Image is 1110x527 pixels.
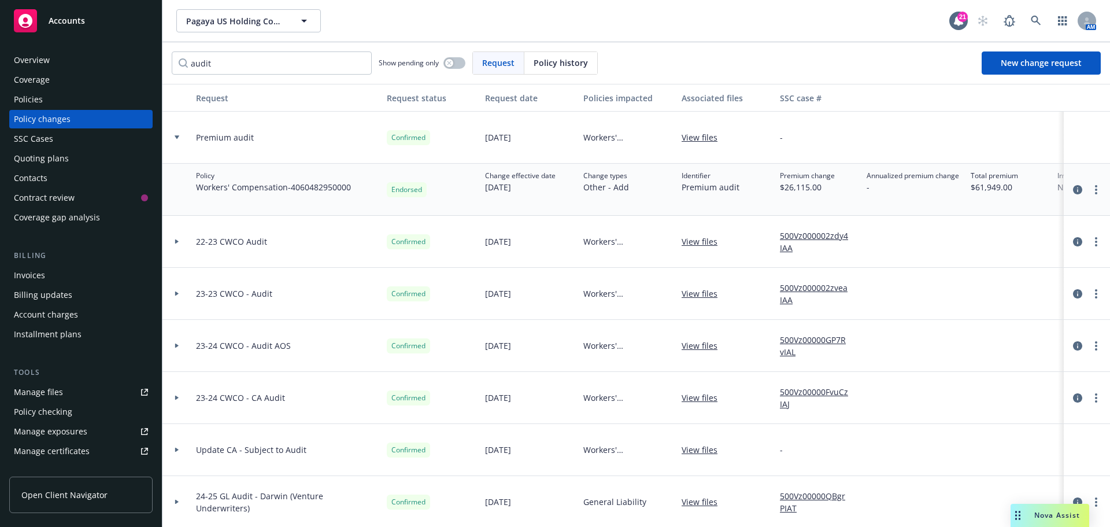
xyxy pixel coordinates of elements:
span: Workers' Compensation - [GEOGRAPHIC_DATA] [583,392,672,404]
span: Confirmed [391,497,425,507]
button: Request status [382,84,480,112]
span: Premium audit [682,181,739,193]
span: Policy [196,171,351,181]
span: Request [482,57,515,69]
a: New change request [982,51,1101,75]
div: Toggle Row Expanded [162,216,191,268]
a: 500Vz000002zveaIAA [780,282,857,306]
a: Policy changes [9,110,153,128]
span: Premium change [780,171,835,181]
div: Account charges [14,305,78,324]
span: Pagaya US Holding Company LLC [186,15,286,27]
a: View files [682,235,727,248]
div: Contract review [14,189,75,207]
a: View files [682,496,727,508]
button: Nova Assist [1011,504,1089,527]
div: Toggle Row Expanded [162,164,191,216]
span: 22-23 CWCO Audit [196,235,267,248]
a: Manage files [9,383,153,401]
div: Manage exposures [14,422,87,441]
span: Workers' Compensation - AOS [583,340,672,352]
span: [DATE] [485,340,511,352]
div: Drag to move [1011,504,1025,527]
div: Associated files [682,92,771,104]
div: Overview [14,51,50,69]
span: Confirmed [391,289,425,299]
a: View files [682,131,727,143]
a: Manage certificates [9,442,153,460]
span: General Liability [583,496,646,508]
a: View files [682,340,727,352]
a: Quoting plans [9,149,153,168]
span: 24-25 GL Audit - Darwin (Venture Underwriters) [196,490,378,514]
div: SSC Cases [14,130,53,148]
a: circleInformation [1071,235,1085,249]
a: circleInformation [1071,287,1085,301]
span: Policy history [534,57,588,69]
a: View files [682,444,727,456]
a: Switch app [1051,9,1074,32]
span: [DATE] [485,131,511,143]
span: Not invoiced [1057,181,1106,193]
div: SSC case # [780,92,857,104]
span: Invoiced [1057,171,1106,181]
span: Update CA - Subject to Audit [196,444,306,456]
a: circleInformation [1071,339,1085,353]
span: Other - Add [583,181,629,193]
span: Open Client Navigator [21,489,108,501]
span: Accounts [49,16,85,25]
span: - [867,181,959,193]
a: Policy checking [9,403,153,421]
button: SSC case # [775,84,862,112]
a: more [1089,235,1103,249]
span: Workers' Compensation [583,444,672,456]
a: View files [682,288,727,300]
div: Toggle Row Expanded [162,320,191,372]
span: [DATE] [485,444,511,456]
span: Workers' Compensation - [GEOGRAPHIC_DATA] [583,288,672,300]
a: Accounts [9,5,153,37]
span: Confirmed [391,393,425,403]
div: Coverage gap analysis [14,208,100,227]
span: Premium audit [196,131,254,143]
a: Coverage gap analysis [9,208,153,227]
span: [DATE] [485,235,511,248]
span: [DATE] [485,392,511,404]
span: Manage exposures [9,422,153,441]
div: Billing [9,250,153,261]
span: Confirmed [391,237,425,247]
span: Annualized premium change [867,171,959,181]
div: Toggle Row Expanded [162,112,191,164]
div: Request status [387,92,476,104]
a: Overview [9,51,153,69]
div: Contacts [14,169,47,187]
a: circleInformation [1071,495,1085,509]
span: - [780,131,783,143]
a: 500Vz00000FvuCzIAJ [780,386,857,410]
a: more [1089,339,1103,353]
span: Confirmed [391,341,425,351]
a: 500Vz000002zdy4IAA [780,230,857,254]
span: Change types [583,171,629,181]
a: 500Vz00000QBgrPIAT [780,490,857,514]
a: View files [682,392,727,404]
a: Installment plans [9,325,153,344]
div: Request [196,92,378,104]
span: New change request [1001,57,1082,68]
button: Request date [480,84,579,112]
a: Coverage [9,71,153,89]
button: Request [191,84,382,112]
div: Policies impacted [583,92,672,104]
div: Toggle Row Expanded [162,268,191,320]
a: SSC Cases [9,130,153,148]
span: Confirmed [391,132,425,143]
span: Identifier [682,171,739,181]
div: Tools [9,367,153,378]
div: Billing updates [14,286,72,304]
a: more [1089,495,1103,509]
span: [DATE] [485,181,556,193]
a: Account charges [9,305,153,324]
div: 21 [957,12,968,22]
span: 23-24 CWCO - CA Audit [196,392,285,404]
div: Policy checking [14,403,72,421]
